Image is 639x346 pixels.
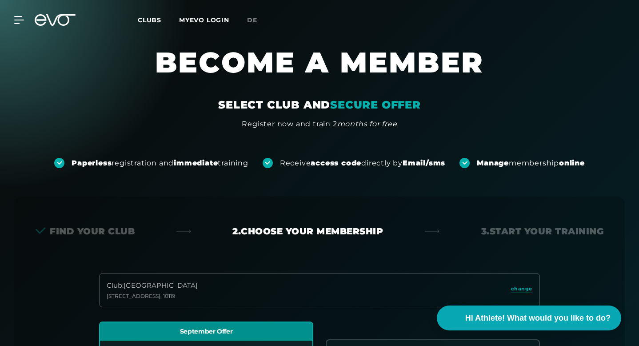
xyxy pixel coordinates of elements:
[311,159,361,167] strong: access code
[481,225,604,237] div: 3. Start your Training
[138,16,179,24] a: Clubs
[107,293,198,300] div: [STREET_ADDRESS] , 10119
[247,16,257,24] span: de
[36,225,135,237] div: Find your club
[72,159,112,167] strong: Paperless
[477,158,585,168] div: membership
[72,158,248,168] div: registration and training
[511,285,532,295] a: change
[179,16,229,24] a: MYEVO LOGIN
[337,120,397,128] em: months for free
[115,44,524,98] h1: BECOME A MEMBER
[437,306,621,330] button: Hi Athlete! What would you like to do?
[247,15,268,25] a: de
[330,98,421,111] em: SECURE OFFER
[280,158,445,168] div: Receive directly by
[403,159,445,167] strong: Email/sms
[174,159,218,167] strong: immediate
[242,119,397,129] div: Register now and train 2
[107,281,198,291] div: Club : [GEOGRAPHIC_DATA]
[511,285,532,293] span: change
[232,225,383,237] div: 2. Choose your membership
[559,159,585,167] strong: online
[138,16,161,24] span: Clubs
[218,98,421,112] div: SELECT CLUB AND
[477,159,509,167] strong: Manage
[465,312,611,324] span: Hi Athlete! What would you like to do?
